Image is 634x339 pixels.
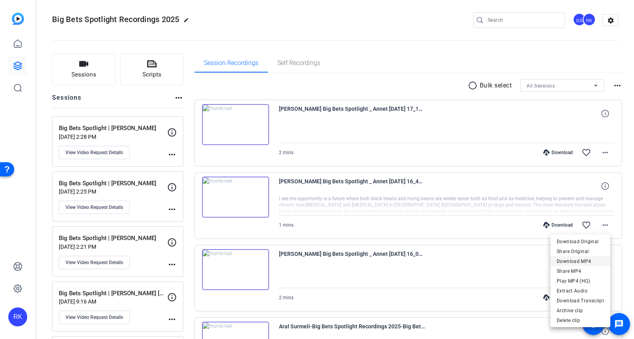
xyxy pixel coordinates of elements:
[557,316,604,325] span: Delete clip
[557,296,604,305] span: Download Transcript
[557,247,604,256] span: Share Original
[557,306,604,315] span: Archive clip
[557,257,604,266] span: Download MP4
[557,237,604,246] span: Download Original
[557,286,604,296] span: Extract Audio
[557,266,604,276] span: Share MP4
[557,276,604,286] span: Play MP4 (HQ)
